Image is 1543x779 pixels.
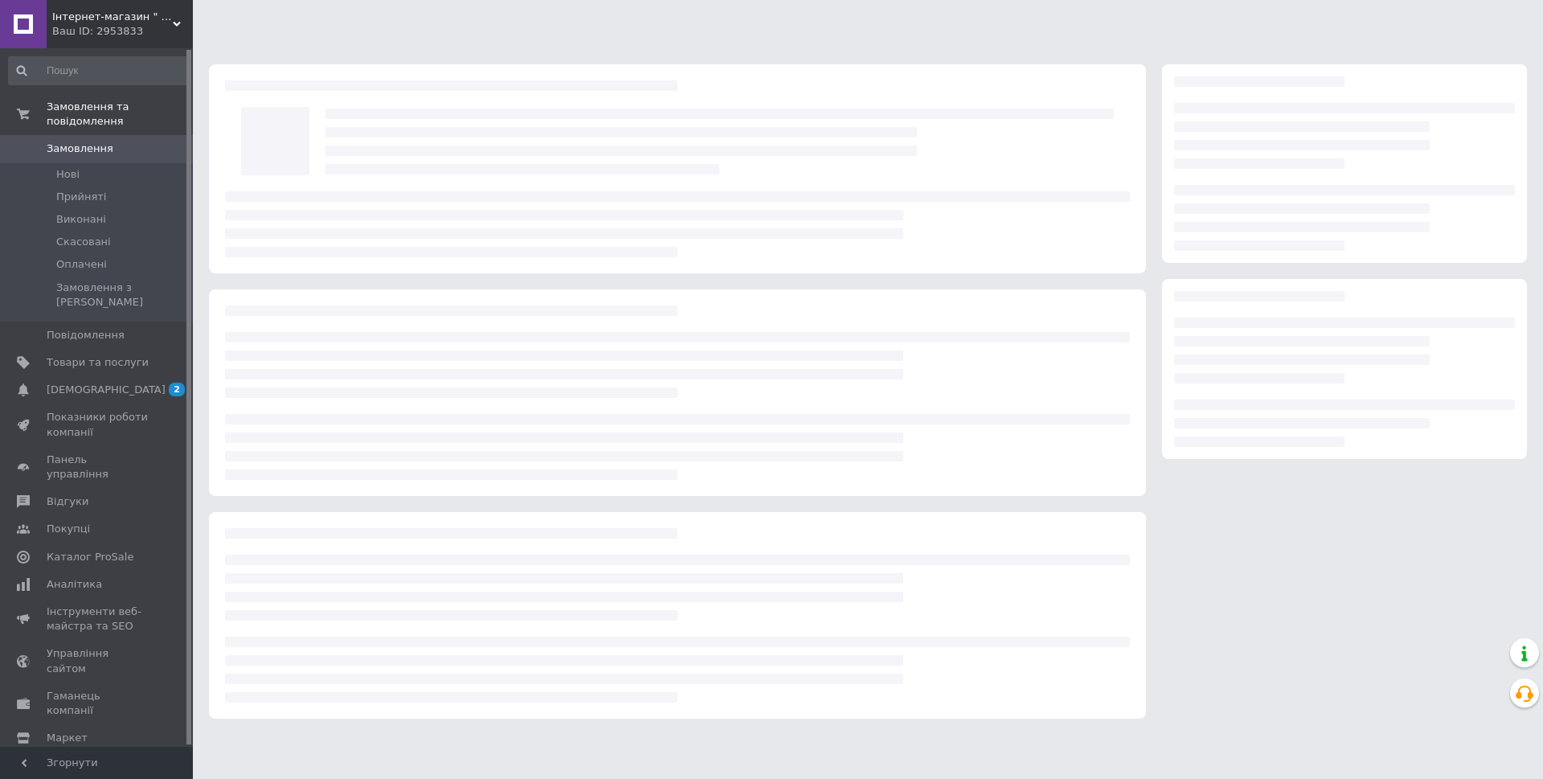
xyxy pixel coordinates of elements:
[52,24,193,39] div: Ваш ID: 2953833
[56,257,107,272] span: Оплачені
[47,494,88,509] span: Відгуки
[47,328,125,342] span: Повідомлення
[47,355,149,370] span: Товари та послуги
[47,689,149,718] span: Гаманець компанії
[56,235,111,249] span: Скасовані
[169,383,185,396] span: 2
[47,646,149,675] span: Управління сайтом
[56,190,106,204] span: Прийняті
[56,281,188,310] span: Замовлення з [PERSON_NAME]
[47,577,102,592] span: Аналітика
[47,522,90,536] span: Покупці
[8,56,190,85] input: Пошук
[52,10,173,24] span: Інтернет-магазин " GO-IN " світ жіночого одягу
[47,410,149,439] span: Показники роботи компанії
[47,453,149,482] span: Панель управління
[47,550,133,564] span: Каталог ProSale
[47,100,193,129] span: Замовлення та повідомлення
[47,141,113,156] span: Замовлення
[47,383,166,397] span: [DEMOGRAPHIC_DATA]
[56,167,80,182] span: Нові
[47,731,88,745] span: Маркет
[56,212,106,227] span: Виконані
[47,605,149,633] span: Інструменти веб-майстра та SEO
